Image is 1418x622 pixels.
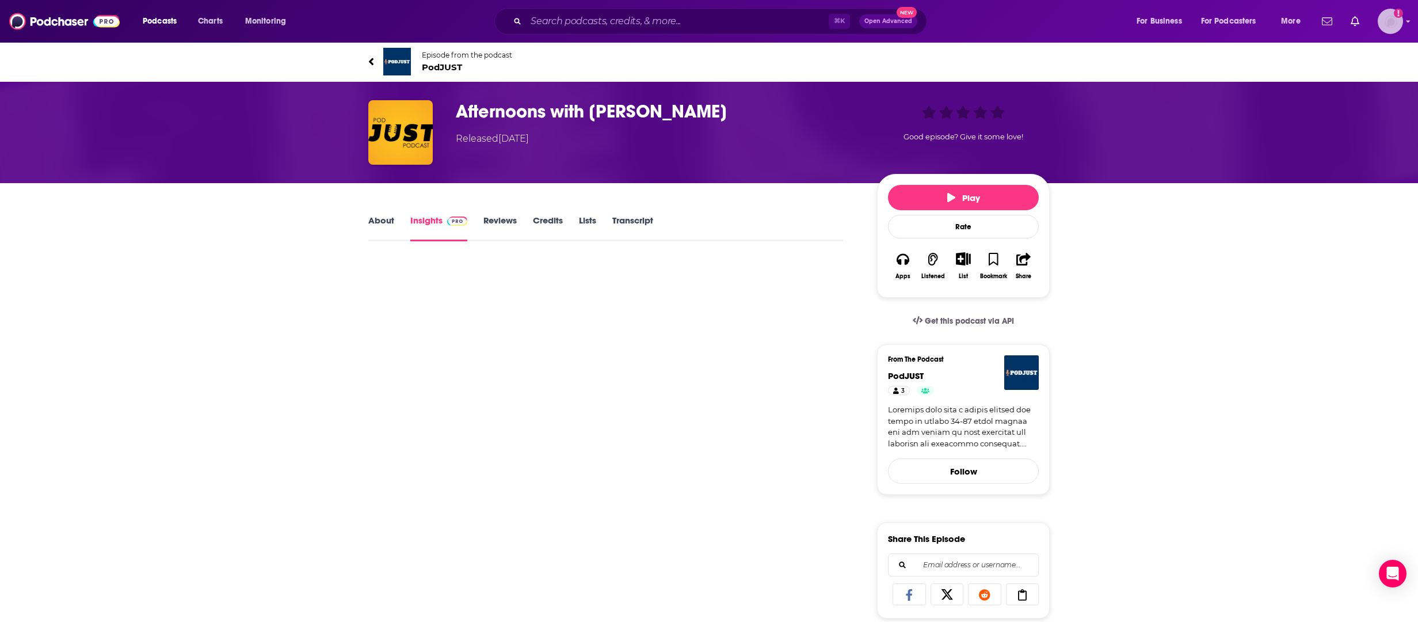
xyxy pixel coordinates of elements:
[904,307,1023,335] a: Get this podcast via API
[1346,12,1364,31] a: Show notifications dropdown
[888,245,918,287] button: Apps
[422,62,512,73] span: PodJUST
[1006,583,1039,605] a: Copy Link
[864,18,912,24] span: Open Advanced
[888,533,965,544] h3: Share This Episode
[456,100,859,123] h3: Afternoons with Jesse Mulligan
[1378,9,1403,34] button: Show profile menu
[1394,9,1403,18] svg: Add a profile image
[1004,355,1039,390] img: PodJUST
[888,185,1039,210] button: Play
[533,215,563,241] a: Credits
[948,245,978,287] div: Show More ButtonList
[447,217,467,226] img: Podchaser Pro
[483,215,517,241] a: Reviews
[888,355,1030,363] h3: From The Podcast
[368,48,1050,75] a: PodJUSTEpisode from the podcastPodJUST
[190,12,230,31] a: Charts
[893,583,926,605] a: Share on Facebook
[237,12,301,31] button: open menu
[456,132,529,146] div: Released [DATE]
[1129,12,1196,31] button: open menu
[925,316,1014,326] span: Get this podcast via API
[888,458,1039,484] button: Follow
[1137,13,1182,29] span: For Business
[968,583,1001,605] a: Share on Reddit
[888,370,924,381] a: PodJUST
[368,100,433,165] img: Afternoons with Jesse Mulligan
[526,12,829,31] input: Search podcasts, credits, & more...
[888,386,910,395] a: 3
[921,273,945,280] div: Listened
[245,13,286,29] span: Monitoring
[859,14,917,28] button: Open AdvancedNew
[888,404,1039,449] a: Loremips dolo sita c adipis elitsed doe tempo in utlabo 34-87 etdol magnaa eni adm veniam qu nost...
[383,48,411,75] img: PodJUST
[1273,12,1315,31] button: open menu
[895,273,910,280] div: Apps
[1281,13,1301,29] span: More
[888,553,1039,577] div: Search followers
[897,7,917,18] span: New
[978,245,1008,287] button: Bookmark
[901,385,905,397] span: 3
[1378,9,1403,34] img: User Profile
[1201,13,1256,29] span: For Podcasters
[904,132,1023,141] span: Good episode? Give it some love!
[422,51,512,59] span: Episode from the podcast
[143,13,177,29] span: Podcasts
[829,14,850,29] span: ⌘ K
[368,215,394,241] a: About
[9,10,120,32] img: Podchaser - Follow, Share and Rate Podcasts
[959,272,968,280] div: List
[918,245,948,287] button: Listened
[888,215,1039,238] div: Rate
[1379,560,1406,587] div: Open Intercom Messenger
[612,215,653,241] a: Transcript
[1194,12,1273,31] button: open menu
[1378,9,1403,34] span: Logged in as saxton
[980,273,1007,280] div: Bookmark
[931,583,964,605] a: Share on X/Twitter
[951,252,975,265] button: Show More Button
[947,192,980,203] span: Play
[579,215,596,241] a: Lists
[898,554,1029,576] input: Email address or username...
[1317,12,1337,31] a: Show notifications dropdown
[135,12,192,31] button: open menu
[410,215,467,241] a: InsightsPodchaser Pro
[1009,245,1039,287] button: Share
[198,13,223,29] span: Charts
[505,8,938,35] div: Search podcasts, credits, & more...
[1016,273,1031,280] div: Share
